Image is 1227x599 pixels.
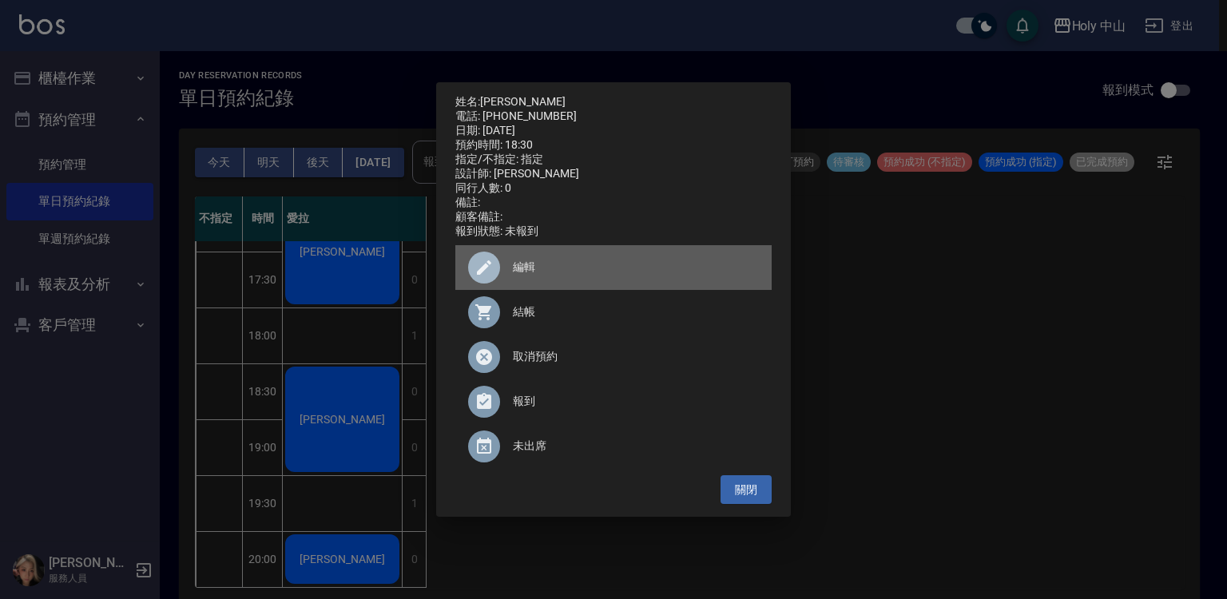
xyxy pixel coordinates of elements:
[455,95,772,109] p: 姓名:
[455,290,772,335] a: 結帳
[455,124,772,138] div: 日期: [DATE]
[480,95,566,108] a: [PERSON_NAME]
[513,259,759,276] span: 編輯
[455,109,772,124] div: 電話: [PHONE_NUMBER]
[455,245,772,290] div: 編輯
[455,335,772,379] div: 取消預約
[513,393,759,410] span: 報到
[721,475,772,505] button: 關閉
[513,438,759,454] span: 未出席
[513,348,759,365] span: 取消預約
[455,379,772,424] div: 報到
[455,181,772,196] div: 同行人數: 0
[455,138,772,153] div: 預約時間: 18:30
[455,424,772,469] div: 未出席
[513,303,759,320] span: 結帳
[455,153,772,167] div: 指定/不指定: 指定
[455,210,772,224] div: 顧客備註:
[455,167,772,181] div: 設計師: [PERSON_NAME]
[455,196,772,210] div: 備註:
[455,224,772,239] div: 報到狀態: 未報到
